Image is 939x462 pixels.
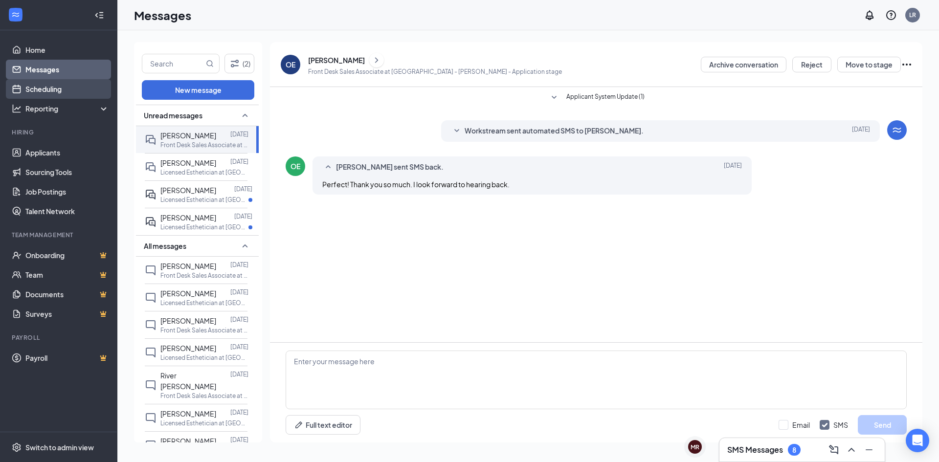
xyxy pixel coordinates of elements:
p: Licensed Esthetician at [GEOGRAPHIC_DATA][PERSON_NAME] [160,353,248,362]
svg: Settings [12,442,22,452]
svg: Pen [294,420,304,430]
svg: ChatInactive [145,440,156,451]
p: [DATE] [230,130,248,138]
svg: Collapse [94,10,104,20]
span: [PERSON_NAME] [160,262,216,270]
a: Talent Network [25,201,109,221]
span: [PERSON_NAME] [160,437,216,445]
a: Home [25,40,109,60]
a: Job Postings [25,182,109,201]
button: SmallChevronDownApplicant System Update (1) [548,92,645,104]
span: [DATE] [852,125,870,137]
svg: QuestionInfo [885,9,897,21]
span: [PERSON_NAME] [160,158,216,167]
span: Unread messages [144,110,202,120]
a: SurveysCrown [25,304,109,324]
h3: SMS Messages [727,444,783,455]
p: [DATE] [230,370,248,378]
svg: Minimize [863,444,875,456]
div: LR [909,11,916,19]
svg: Filter [229,58,241,69]
svg: ActiveDoubleChat [145,189,156,200]
svg: ChevronRight [372,54,381,66]
p: Licensed Esthetician at [GEOGRAPHIC_DATA][PERSON_NAME] [160,168,248,176]
span: Applicant System Update (1) [566,92,645,104]
a: OnboardingCrown [25,245,109,265]
div: Reporting [25,104,110,113]
span: [PERSON_NAME] [160,409,216,418]
svg: WorkstreamLogo [891,124,903,136]
p: Licensed Esthetician at [GEOGRAPHIC_DATA][PERSON_NAME] [160,196,248,204]
svg: ChatInactive [145,264,156,276]
svg: ChatInactive [145,347,156,358]
button: ComposeMessage [826,442,842,458]
a: DocumentsCrown [25,285,109,304]
span: [PERSON_NAME] [160,131,216,140]
svg: Analysis [12,104,22,113]
h1: Messages [134,7,191,23]
p: Licensed Esthetician at [GEOGRAPHIC_DATA][PERSON_NAME] [160,223,248,231]
button: New message [142,80,254,100]
p: Front Desk Sales Associate at [GEOGRAPHIC_DATA][PERSON_NAME] [160,326,248,334]
p: [DATE] [230,288,248,296]
span: All messages [144,241,186,251]
p: [DATE] [230,408,248,417]
p: [DATE] [230,343,248,351]
p: Front Desk Sales Associate at [GEOGRAPHIC_DATA][PERSON_NAME] [160,392,248,400]
div: MR [691,443,699,451]
p: [DATE] [230,157,248,166]
span: [PERSON_NAME] [160,186,216,195]
svg: DoubleChat [145,134,156,146]
span: [PERSON_NAME] [160,316,216,325]
div: Hiring [12,128,107,136]
svg: Notifications [864,9,875,21]
svg: MagnifyingGlass [206,60,214,67]
svg: SmallChevronUp [239,240,251,252]
p: [DATE] [230,436,248,444]
a: PayrollCrown [25,348,109,368]
svg: ActiveDoubleChat [145,216,156,228]
div: Team Management [12,231,107,239]
svg: DoubleChat [145,161,156,173]
p: Front Desk Sales Associate at [GEOGRAPHIC_DATA][PERSON_NAME] [160,141,248,149]
button: Move to stage [837,57,901,72]
p: Licensed Esthetician at [GEOGRAPHIC_DATA][PERSON_NAME] [160,299,248,307]
a: Sourcing Tools [25,162,109,182]
span: [PERSON_NAME] [160,213,216,222]
button: Minimize [861,442,877,458]
p: Front Desk Sales Associate at [GEOGRAPHIC_DATA] - [PERSON_NAME] - Application stage [308,67,562,76]
p: [DATE] [230,315,248,324]
span: [DATE] [724,161,742,173]
span: [PERSON_NAME] sent SMS back. [336,161,444,173]
div: Open Intercom Messenger [906,429,929,452]
span: [PERSON_NAME] [160,289,216,298]
p: Licensed Esthetician at [GEOGRAPHIC_DATA][PERSON_NAME] [160,419,248,427]
svg: ChatInactive [145,292,156,304]
svg: ChatInactive [145,412,156,424]
svg: SmallChevronUp [322,161,334,173]
svg: SmallChevronDown [451,125,463,137]
a: Messages [25,60,109,79]
span: [PERSON_NAME] [160,344,216,352]
button: Full text editorPen [286,415,360,435]
input: Search [142,54,204,73]
svg: ChevronUp [846,444,857,456]
svg: SmallChevronUp [239,110,251,121]
svg: ChatInactive [145,319,156,331]
p: [DATE] [234,212,252,220]
p: [DATE] [230,261,248,269]
a: TeamCrown [25,265,109,285]
div: OE [291,161,300,171]
span: Workstream sent automated SMS to [PERSON_NAME]. [465,125,644,137]
button: Reject [792,57,831,72]
svg: SmallChevronDown [548,92,560,104]
svg: ChatInactive [145,379,156,391]
button: ChevronRight [369,53,384,67]
div: [PERSON_NAME] [308,55,365,65]
div: Switch to admin view [25,442,94,452]
span: River [PERSON_NAME] [160,371,216,391]
button: ChevronUp [844,442,859,458]
p: [DATE] [234,185,252,193]
div: OE [286,60,295,69]
span: Perfect! Thank you so much. I look forward to hearing back. [322,180,510,189]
